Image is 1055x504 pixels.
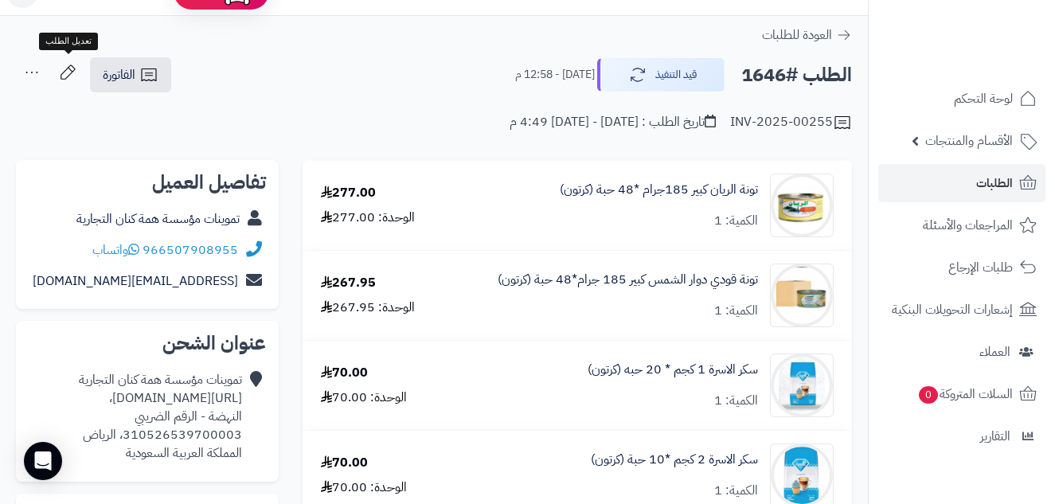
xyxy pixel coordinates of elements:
a: تموينات مؤسسة همة كنان التجارية [76,209,240,229]
img: logo-2.png [947,12,1040,45]
span: إشعارات التحويلات البنكية [892,299,1013,321]
a: الفاتورة [90,57,171,92]
span: الطلبات [976,172,1013,194]
div: الوحدة: 70.00 [321,479,407,497]
span: العملاء [979,341,1010,363]
div: الكمية: 1 [714,302,758,320]
h2: تفاصيل العميل [29,173,266,192]
a: التقارير [878,417,1045,455]
span: السلات المتروكة [917,383,1013,405]
div: 267.95 [321,274,376,292]
div: تعديل الطلب [39,33,98,50]
div: الوحدة: 277.00 [321,209,415,227]
h2: عنوان الشحن [29,334,266,353]
div: 70.00 [321,454,368,472]
a: العملاء [878,333,1045,371]
div: تاريخ الطلب : [DATE] - [DATE] 4:49 م [510,113,716,131]
a: تونة الريان كبير 185جرام *48 حبة (كرتون) [560,181,758,199]
div: الوحدة: 267.95 [321,299,415,317]
span: الأقسام والمنتجات [925,130,1013,152]
span: المراجعات والأسئلة [923,214,1013,236]
a: 966507908955 [143,240,238,260]
h2: الطلب #1646 [741,59,852,92]
div: 277.00 [321,184,376,202]
a: تونة قودي دوار الشمس كبير 185 جرام*48 حبة (كرتون) [498,271,758,289]
div: INV-2025-00255 [730,113,852,132]
div: الكمية: 1 [714,212,758,230]
a: المراجعات والأسئلة [878,206,1045,244]
div: تموينات مؤسسة همة كنان التجارية [URL][DOMAIN_NAME]، النهضة - الرقم الضريبي 310526539700003، الريا... [29,371,242,462]
span: العودة للطلبات [762,25,832,45]
a: العودة للطلبات [762,25,852,45]
div: الوحدة: 70.00 [321,389,407,407]
small: [DATE] - 12:58 م [515,67,595,83]
a: واتساب [92,240,139,260]
div: 70.00 [321,364,368,382]
a: الطلبات [878,164,1045,202]
a: سكر الاسرة 2 كجم *10 حبة (كرتون) [591,451,758,469]
span: 0 [919,386,939,404]
div: الكمية: 1 [714,392,758,410]
span: لوحة التحكم [954,88,1013,110]
a: سكر الاسرة 1 كجم * 20 حبه (كرتون) [588,361,758,379]
div: الكمية: 1 [714,482,758,500]
img: 1747422643-H9NtV8ZjzdFc2NGcwko8EIkc2J63vLRu-90x90.jpg [771,354,833,417]
span: التقارير [980,425,1010,447]
a: طلبات الإرجاع [878,248,1045,287]
span: طلبات الإرجاع [948,256,1013,279]
a: [EMAIL_ADDRESS][DOMAIN_NAME] [33,272,238,291]
button: قيد التنفيذ [597,58,725,92]
div: Open Intercom Messenger [24,442,62,480]
a: السلات المتروكة0 [878,375,1045,413]
a: لوحة التحكم [878,80,1045,118]
img: 1747306829-Screenshot%202025-05-15%20135509-90x90.jpg [771,264,833,327]
img: 1747285963-kmyaPmSEmkid7DTRiewB17iRffZZKLAT-90x90.jpg [771,174,833,237]
span: الفاتورة [103,65,135,84]
a: إشعارات التحويلات البنكية [878,291,1045,329]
